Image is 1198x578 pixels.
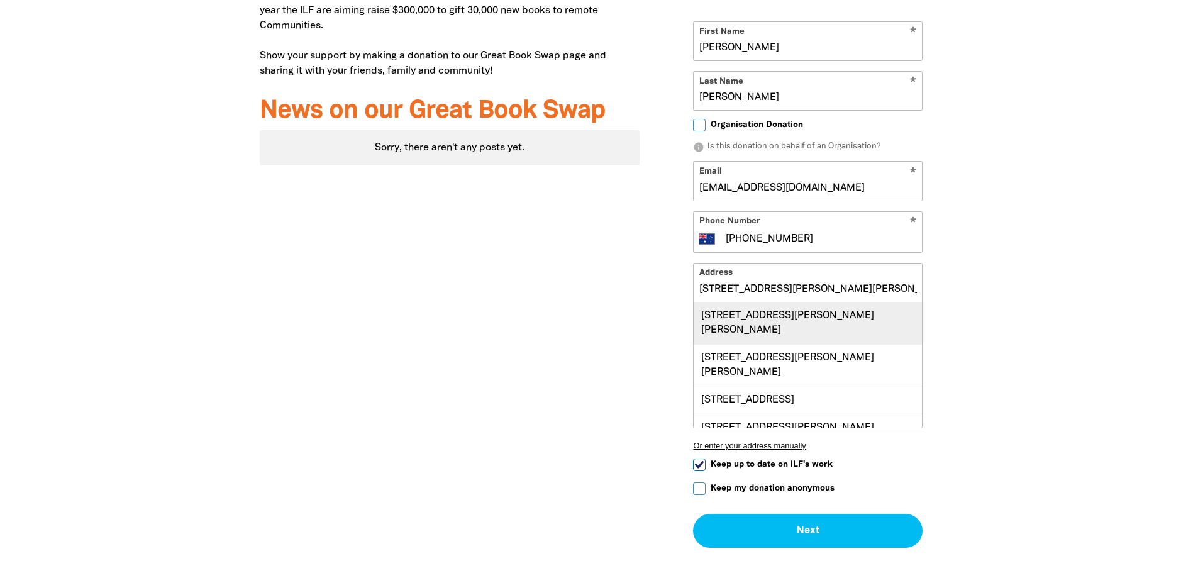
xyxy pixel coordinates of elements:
[693,459,706,471] input: Keep up to date on ILF's work
[693,482,706,495] input: Keep my donation anonymous
[694,414,922,456] div: [STREET_ADDRESS][PERSON_NAME][PERSON_NAME]
[260,130,640,165] div: Paginated content
[711,459,833,470] span: Keep up to date on ILF's work
[694,386,922,413] div: [STREET_ADDRESS]
[260,130,640,165] div: Sorry, there aren't any posts yet.
[693,514,923,548] button: Next
[910,217,916,229] i: Required
[693,119,706,131] input: Organisation Donation
[711,119,803,131] span: Organisation Donation
[693,441,923,450] button: Or enter your address manually
[260,97,640,125] h3: News on our Great Book Swap
[693,141,923,153] p: Is this donation on behalf of an Organisation?
[694,303,922,344] div: [STREET_ADDRESS][PERSON_NAME][PERSON_NAME]
[711,482,835,494] span: Keep my donation anonymous
[694,344,922,386] div: [STREET_ADDRESS][PERSON_NAME][PERSON_NAME]
[693,142,704,153] i: info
